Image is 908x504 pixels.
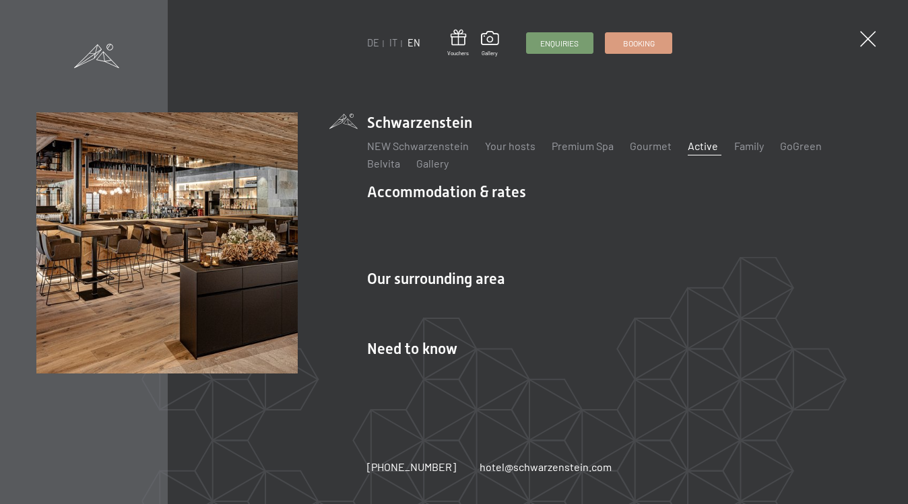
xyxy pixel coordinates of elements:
[367,139,469,152] a: NEW Schwarzenstein
[367,460,456,473] span: [PHONE_NUMBER]
[688,139,718,152] a: Active
[734,139,764,152] a: Family
[367,37,379,48] a: DE
[367,460,456,474] a: [PHONE_NUMBER]
[552,139,614,152] a: Premium Spa
[623,38,655,49] span: Booking
[481,50,499,57] span: Gallery
[485,139,536,152] a: Your hosts
[447,30,469,57] a: Vouchers
[416,157,449,170] a: Gallery
[367,157,400,170] a: Belvita
[480,460,612,474] a: hotel@schwarzenstein.com
[447,50,469,57] span: Vouchers
[606,33,672,53] a: Booking
[389,37,397,48] a: IT
[481,31,499,57] a: Gallery
[527,33,593,53] a: Enquiries
[780,139,822,152] a: GoGreen
[540,38,579,49] span: Enquiries
[630,139,672,152] a: Gourmet
[408,37,420,48] a: EN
